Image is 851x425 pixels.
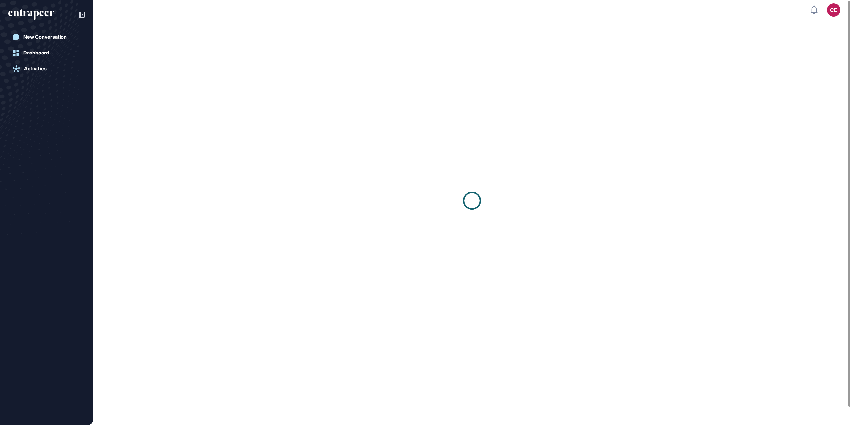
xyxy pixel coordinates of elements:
[23,50,49,56] div: Dashboard
[8,62,85,75] a: Activities
[23,34,67,40] div: New Conversation
[24,66,47,72] div: Activities
[8,46,85,59] a: Dashboard
[827,3,840,17] button: CE
[8,9,54,20] div: entrapeer-logo
[8,30,85,44] a: New Conversation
